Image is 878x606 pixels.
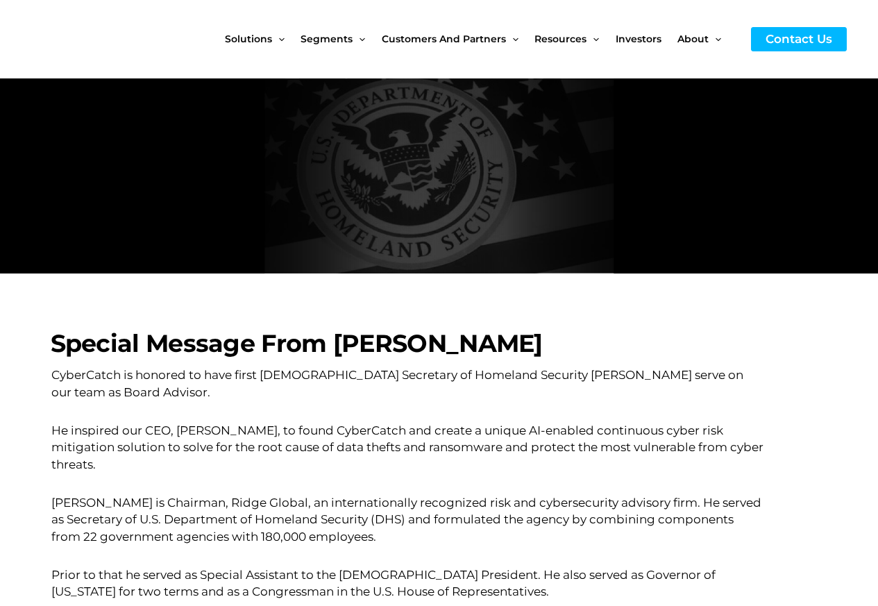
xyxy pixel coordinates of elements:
span: Menu Toggle [709,10,721,68]
p: [PERSON_NAME] is Chairman, Ridge Global, an internationally recognized risk and cybersecurity adv... [51,494,764,546]
span: About [677,10,709,68]
span: Segments [301,10,353,68]
span: Menu Toggle [506,10,518,68]
span: Investors [616,10,661,68]
h2: Special Message From [PERSON_NAME] [51,328,828,360]
a: Contact Us [751,27,847,51]
span: Resources [534,10,586,68]
a: Investors [616,10,677,68]
span: Menu Toggle [586,10,599,68]
span: Solutions [225,10,272,68]
span: Customers and Partners [382,10,506,68]
p: Prior to that he served as Special Assistant to the [DEMOGRAPHIC_DATA] President. He also served ... [51,566,764,601]
span: Menu Toggle [353,10,365,68]
img: CyberCatch [24,10,191,68]
span: Menu Toggle [272,10,285,68]
nav: Site Navigation: New Main Menu [225,10,737,68]
p: He inspired our CEO, [PERSON_NAME], to found CyberCatch and create a unique AI-enabled continuous... [51,422,764,473]
p: CyberCatch is honored to have first [DEMOGRAPHIC_DATA] Secretary of Homeland Security [PERSON_NAM... [51,367,764,401]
